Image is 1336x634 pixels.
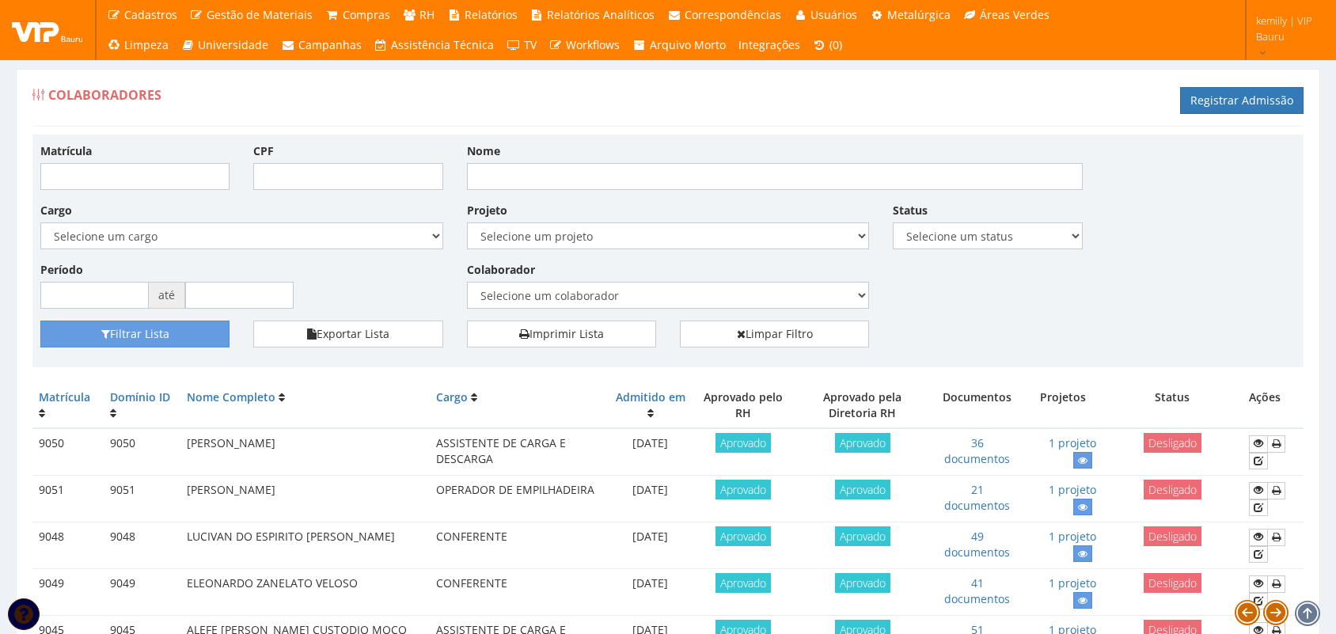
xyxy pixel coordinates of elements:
[1243,383,1304,428] th: Ações
[715,526,771,546] span: Aprovado
[48,86,161,104] span: Colaboradores
[430,569,608,616] td: CONFERENTE
[980,7,1049,22] span: Áreas Verdes
[12,18,83,42] img: logo
[32,522,104,569] td: 9048
[566,37,620,52] span: Workflows
[40,143,92,159] label: Matrícula
[608,569,693,616] td: [DATE]
[680,321,869,347] a: Limpar Filtro
[944,482,1010,513] a: 21 documentos
[944,529,1010,560] a: 49 documentos
[1023,383,1102,428] th: Projetos
[608,476,693,522] td: [DATE]
[40,262,83,278] label: Período
[430,428,608,476] td: ASSISTENTE DE CARGA E DESCARGA
[616,389,685,404] a: Admitido em
[810,7,857,22] span: Usuários
[829,37,842,52] span: (0)
[807,30,849,60] a: (0)
[465,7,518,22] span: Relatórios
[430,522,608,569] td: CONFERENTE
[732,30,807,60] a: Integrações
[835,433,890,453] span: Aprovado
[391,37,494,52] span: Assistência Técnica
[149,282,185,309] span: até
[608,428,693,476] td: [DATE]
[1144,573,1201,593] span: Desligado
[104,569,180,616] td: 9049
[1103,383,1243,428] th: Status
[124,7,177,22] span: Cadastros
[343,7,390,22] span: Compras
[32,428,104,476] td: 9050
[207,7,313,22] span: Gestão de Materiais
[1144,480,1201,499] span: Desligado
[368,30,501,60] a: Assistência Técnica
[793,383,932,428] th: Aprovado pela Diretoria RH
[180,428,431,476] td: [PERSON_NAME]
[101,30,175,60] a: Limpeza
[467,321,656,347] a: Imprimir Lista
[187,389,275,404] a: Nome Completo
[40,203,72,218] label: Cargo
[715,433,771,453] span: Aprovado
[893,203,928,218] label: Status
[124,37,169,52] span: Limpeza
[253,143,274,159] label: CPF
[436,389,468,404] a: Cargo
[693,383,793,428] th: Aprovado pelo RH
[1144,433,1201,453] span: Desligado
[275,30,368,60] a: Campanhas
[180,476,431,522] td: [PERSON_NAME]
[180,569,431,616] td: ELEONARDO ZANELATO VELOSO
[419,7,435,22] span: RH
[298,37,362,52] span: Campanhas
[1049,529,1096,544] a: 1 projeto
[104,428,180,476] td: 9050
[835,526,890,546] span: Aprovado
[180,522,431,569] td: LUCIVAN DO ESPIRITO [PERSON_NAME]
[626,30,732,60] a: Arquivo Morto
[835,480,890,499] span: Aprovado
[524,37,537,52] span: TV
[715,573,771,593] span: Aprovado
[547,7,655,22] span: Relatórios Analíticos
[32,569,104,616] td: 9049
[110,389,170,404] a: Domínio ID
[944,575,1010,606] a: 41 documentos
[198,37,268,52] span: Universidade
[835,573,890,593] span: Aprovado
[500,30,543,60] a: TV
[1049,575,1096,590] a: 1 projeto
[104,522,180,569] td: 9048
[430,476,608,522] td: OPERADOR DE EMPILHADEIRA
[650,37,726,52] span: Arquivo Morto
[467,203,507,218] label: Projeto
[467,143,500,159] label: Nome
[467,262,535,278] label: Colaborador
[543,30,627,60] a: Workflows
[944,435,1010,466] a: 36 documentos
[1049,482,1096,497] a: 1 projeto
[40,321,230,347] button: Filtrar Lista
[738,37,800,52] span: Integrações
[1144,526,1201,546] span: Desligado
[932,383,1023,428] th: Documentos
[685,7,781,22] span: Correspondências
[887,7,951,22] span: Metalúrgica
[32,476,104,522] td: 9051
[1180,87,1304,114] a: Registrar Admissão
[39,389,90,404] a: Matrícula
[715,480,771,499] span: Aprovado
[1049,435,1096,450] a: 1 projeto
[104,476,180,522] td: 9051
[175,30,275,60] a: Universidade
[1256,13,1315,44] span: kemilly | VIP Bauru
[253,321,442,347] button: Exportar Lista
[608,522,693,569] td: [DATE]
